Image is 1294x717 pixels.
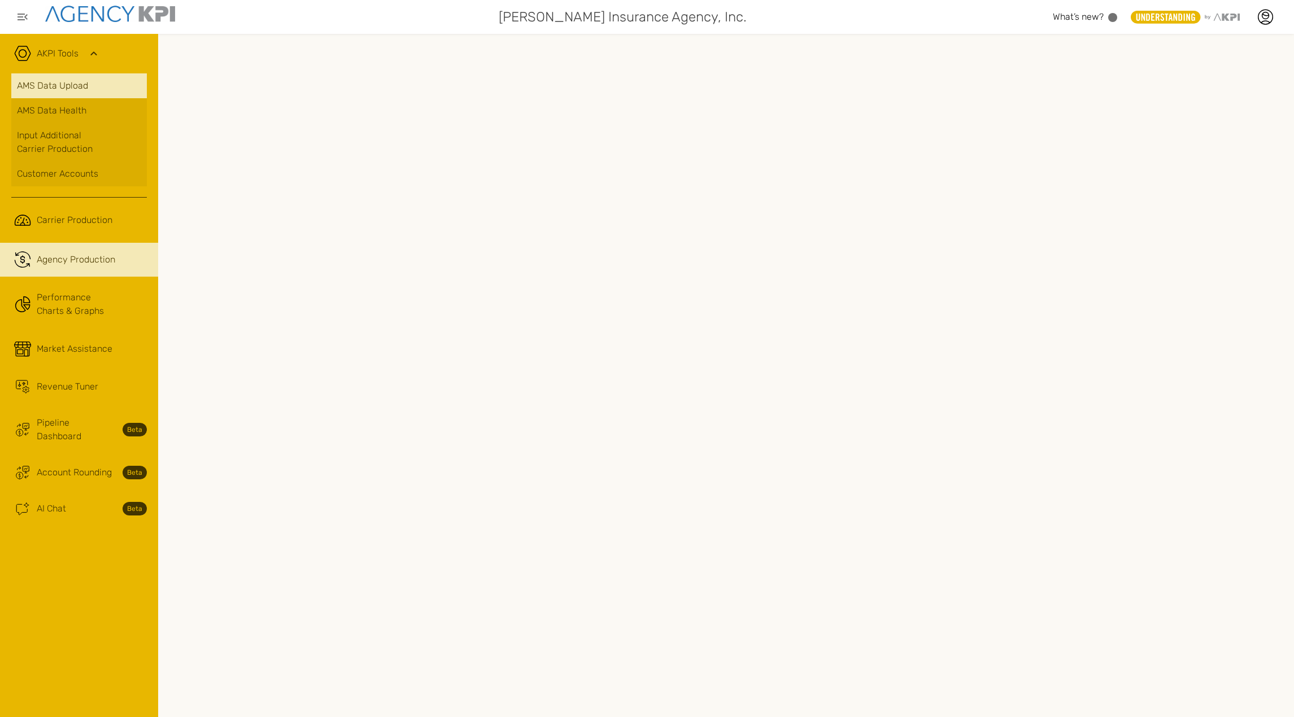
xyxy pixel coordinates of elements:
strong: Beta [123,502,147,515]
span: Account Rounding [37,466,112,479]
img: agencykpi-logo-550x69-2d9e3fa8.png [45,6,175,22]
span: [PERSON_NAME] Insurance Agency, Inc. [499,7,747,27]
span: What’s new? [1053,11,1104,22]
span: AMS Data Health [17,104,86,117]
div: Customer Accounts [17,167,141,181]
a: AKPI Tools [37,47,79,60]
a: Customer Accounts [11,161,147,186]
strong: Beta [123,423,147,436]
span: Pipeline Dashboard [37,416,116,443]
a: AMS Data Health [11,98,147,123]
span: Market Assistance [37,342,112,356]
span: AI Chat [37,502,66,515]
span: Carrier Production [37,213,112,227]
span: Agency Production [37,253,115,266]
a: AMS Data Upload [11,73,147,98]
span: Revenue Tuner [37,380,98,394]
strong: Beta [123,466,147,479]
a: Input AdditionalCarrier Production [11,123,147,161]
